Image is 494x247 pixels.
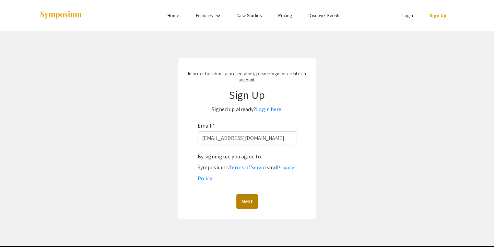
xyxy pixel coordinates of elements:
button: Next [236,194,258,209]
a: Login here. [256,106,282,113]
a: Privacy Policy [198,164,294,182]
label: Email: [198,120,215,131]
iframe: Chat [5,216,29,242]
a: Login [402,12,413,18]
a: Home [167,12,179,18]
a: Pricing [278,12,292,18]
img: Symposium by ForagerOne [39,11,82,20]
a: Case Studies [236,12,262,18]
p: In order to submit a presentation, please login or create an account. [185,70,309,83]
p: Signed up already? [185,104,309,115]
div: By signing up, you agree to Symposium’s and . [198,151,296,184]
mat-icon: Expand Features list [214,12,222,20]
a: Sign Up [430,12,446,18]
a: Features [196,12,213,18]
h1: Sign Up [185,88,309,101]
a: Terms of Service [229,164,268,171]
a: Discover Events [308,12,340,18]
